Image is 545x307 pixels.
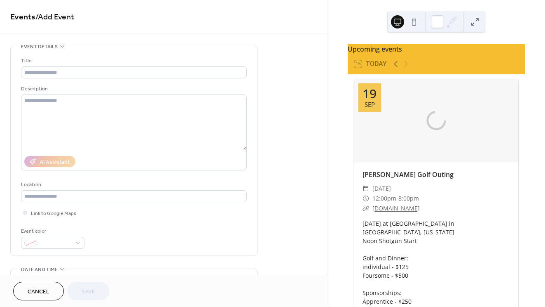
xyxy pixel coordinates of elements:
[13,282,64,300] button: Cancel
[372,204,420,212] a: [DOMAIN_NAME]
[10,9,35,25] a: Events
[31,209,76,218] span: Link to Google Maps
[21,180,245,189] div: Location
[363,194,369,203] div: ​
[365,102,375,108] div: Sep
[372,184,391,194] span: [DATE]
[21,57,245,65] div: Title
[28,288,49,296] span: Cancel
[363,170,454,179] a: [PERSON_NAME] Golf Outing
[372,194,396,203] span: 12:00pm
[21,85,245,93] div: Description
[21,227,83,236] div: Event color
[396,194,398,203] span: -
[348,44,525,54] div: Upcoming events
[363,87,377,100] div: 19
[398,194,419,203] span: 8:00pm
[35,9,74,25] span: / Add Event
[21,265,58,274] span: Date and time
[363,184,369,194] div: ​
[363,203,369,213] div: ​
[21,43,58,51] span: Event details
